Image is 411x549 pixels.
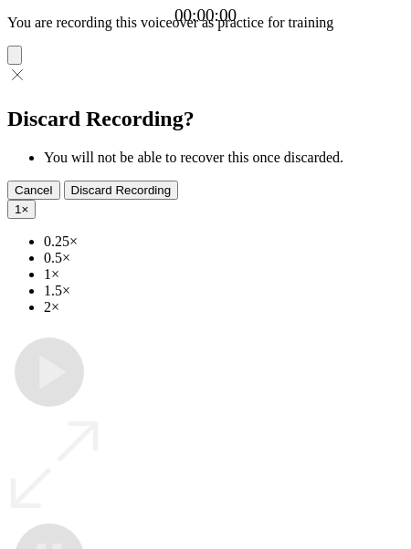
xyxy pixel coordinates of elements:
span: 1 [15,202,21,216]
button: Discard Recording [64,181,179,200]
li: 2× [44,299,404,316]
li: 0.25× [44,233,404,250]
li: 0.5× [44,250,404,266]
li: 1× [44,266,404,283]
a: 00:00:00 [174,5,237,26]
p: You are recording this voiceover as practice for training [7,15,404,31]
button: 1× [7,200,36,219]
h2: Discard Recording? [7,107,404,131]
li: You will not be able to recover this once discarded. [44,150,404,166]
button: Cancel [7,181,60,200]
li: 1.5× [44,283,404,299]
